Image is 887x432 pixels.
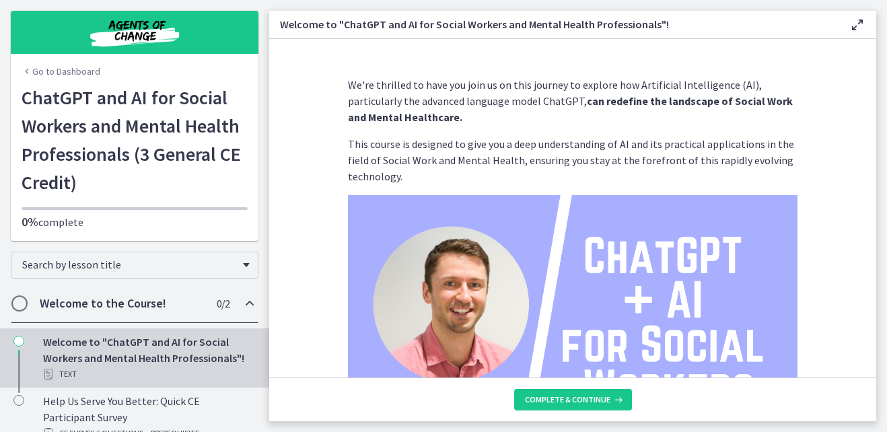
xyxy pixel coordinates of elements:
[22,83,248,196] h1: ChatGPT and AI for Social Workers and Mental Health Professionals (3 General CE Credit)
[22,258,236,271] span: Search by lesson title
[11,252,258,279] div: Search by lesson title
[280,16,828,32] h3: Welcome to "ChatGPT and AI for Social Workers and Mental Health Professionals"!
[514,389,632,410] button: Complete & continue
[22,214,248,230] p: complete
[54,16,215,48] img: Agents of Change
[22,65,100,78] a: Go to Dashboard
[348,77,797,125] p: We're thrilled to have you join us on this journey to explore how Artificial Intelligence (AI), p...
[525,394,610,405] span: Complete & continue
[40,295,204,312] h2: Welcome to the Course!
[43,334,253,382] div: Welcome to "ChatGPT and AI for Social Workers and Mental Health Professionals"!
[348,136,797,184] p: This course is designed to give you a deep understanding of AI and its practical applications in ...
[22,214,38,229] span: 0%
[43,366,253,382] div: Text
[217,295,229,312] span: 0 / 2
